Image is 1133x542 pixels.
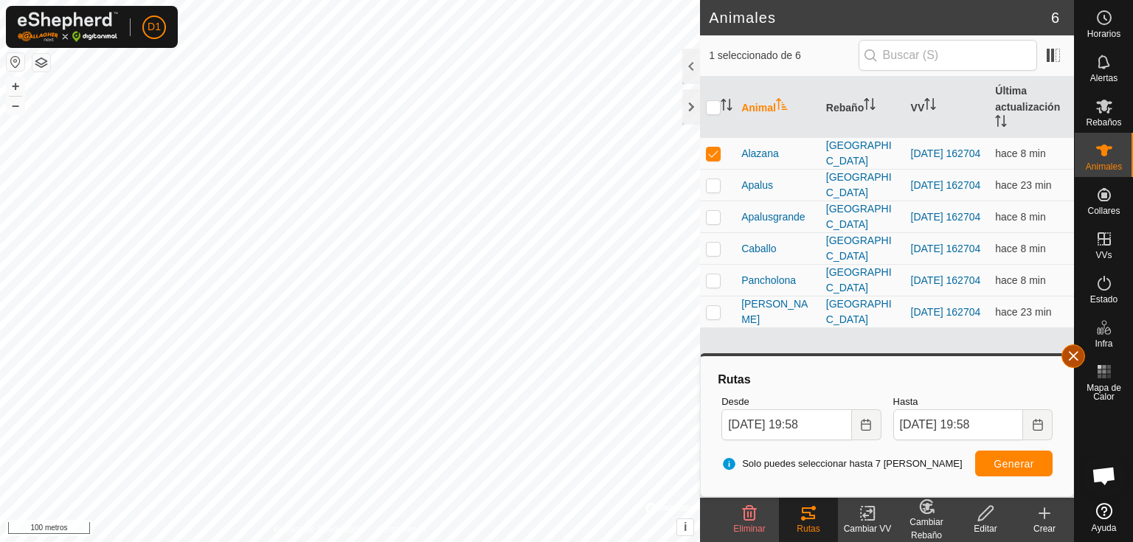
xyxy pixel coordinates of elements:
font: [GEOGRAPHIC_DATA] [826,203,892,230]
font: Política de Privacidad [274,524,358,535]
font: Apalus [741,179,773,191]
font: Solo puedes seleccionar hasta 7 [PERSON_NAME] [742,458,962,469]
a: [DATE] 162704 [911,179,981,191]
font: 1 seleccionado de 6 [709,49,801,61]
span: 13 de octubre de 2025, 19:49 [995,243,1045,254]
a: Contáctenos [377,523,426,536]
font: – [12,97,19,113]
font: Estado [1090,294,1118,305]
button: + [7,77,24,95]
font: Última actualización [995,85,1060,113]
button: – [7,97,24,114]
button: Elija fecha [852,409,881,440]
font: Alertas [1090,73,1118,83]
font: Mapa de Calor [1087,383,1121,402]
font: Pancholona [741,274,796,286]
button: Generar [975,451,1053,476]
font: VV [911,102,925,114]
p-sorticon: Activar para ordenar [776,100,788,112]
font: Horarios [1087,29,1120,39]
font: hace 8 min [995,147,1045,159]
font: [GEOGRAPHIC_DATA] [826,266,892,293]
button: i [677,519,693,535]
font: hace 8 min [995,274,1045,286]
span: 13 de octubre de 2025, 19:49 [995,147,1045,159]
font: Hasta [893,396,918,407]
font: [GEOGRAPHIC_DATA] [826,171,892,198]
font: + [12,78,20,94]
font: Crear [1033,524,1056,534]
font: Infra [1095,338,1112,349]
font: Ayuda [1092,523,1117,533]
font: Cambiar VV [844,524,892,534]
font: Rutas [718,373,750,386]
font: [GEOGRAPHIC_DATA] [826,139,892,167]
span: 13 de octubre de 2025, 19:34 [995,306,1051,318]
font: Rutas [797,524,820,534]
font: Apalusgrande [741,211,805,223]
a: Política de Privacidad [274,523,358,536]
font: Cambiar Rebaño [909,517,943,541]
p-sorticon: Activar para ordenar [995,117,1007,129]
a: [DATE] 162704 [911,243,981,254]
a: [DATE] 162704 [911,211,981,223]
div: Chat abierto [1082,454,1126,498]
font: Collares [1087,206,1120,216]
button: Restablecer Mapa [7,53,24,71]
span: 13 de octubre de 2025, 19:49 [995,211,1045,223]
font: Generar [994,458,1034,470]
font: Alazana [741,147,779,159]
font: Rebaños [1086,117,1121,128]
font: Desde [721,396,749,407]
font: Eliminar [733,524,765,534]
p-sorticon: Activar para ordenar [924,100,936,112]
font: [PERSON_NAME] [741,298,808,325]
font: Editar [974,524,997,534]
font: Contáctenos [377,524,426,535]
input: Buscar (S) [859,40,1037,71]
font: hace 8 min [995,211,1045,223]
font: [GEOGRAPHIC_DATA] [826,234,892,262]
font: Animales [1086,161,1122,172]
span: 13 de octubre de 2025, 19:49 [995,274,1045,286]
button: Capas del Mapa [32,54,50,72]
img: Logotipo de Gallagher [18,12,118,42]
font: Animal [741,102,776,114]
a: [DATE] 162704 [911,147,981,159]
font: Rebaño [826,102,864,114]
font: hace 23 min [995,179,1051,191]
span: 13 de octubre de 2025, 19:34 [995,179,1051,191]
font: 6 [1051,10,1059,26]
font: D1 [148,21,161,32]
a: [DATE] 162704 [911,306,981,318]
p-sorticon: Activar para ordenar [721,101,732,113]
a: Ayuda [1075,497,1133,538]
font: [GEOGRAPHIC_DATA] [826,298,892,325]
font: hace 8 min [995,243,1045,254]
font: VVs [1095,250,1112,260]
font: i [684,521,687,533]
p-sorticon: Activar para ordenar [864,100,876,112]
font: Animales [709,10,776,26]
font: Caballo [741,243,776,254]
a: [DATE] 162704 [911,274,981,286]
font: hace 23 min [995,306,1051,318]
button: Elija fecha [1023,409,1053,440]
